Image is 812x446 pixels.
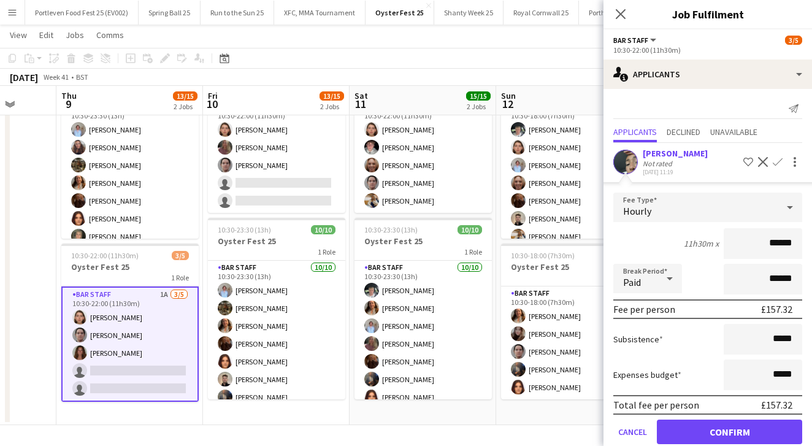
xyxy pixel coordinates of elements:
[320,91,344,101] span: 13/15
[218,225,271,234] span: 10:30-23:30 (13h)
[208,57,345,213] app-job-card: 10:30-22:00 (11h30m)3/5Oyster Fest 251 RoleBar Staff4A3/510:30-22:00 (11h30m)[PERSON_NAME][PERSON...
[354,90,368,101] span: Sat
[613,128,657,136] span: Applicants
[613,303,675,315] div: Fee per person
[61,261,199,272] h3: Oyster Fest 25
[10,29,27,40] span: View
[354,218,492,399] app-job-card: 10:30-23:30 (13h)10/10Oyster Fest 251 RoleBar Staff10/1010:30-23:30 (13h)[PERSON_NAME][PERSON_NAM...
[174,102,197,111] div: 2 Jobs
[61,244,199,402] app-job-card: 10:30-22:00 (11h30m)3/5Oyster Fest 251 RoleBar Staff1A3/510:30-22:00 (11h30m)[PERSON_NAME][PERSON...
[643,148,708,159] div: [PERSON_NAME]
[366,1,434,25] button: Oyster Fest 25
[320,102,343,111] div: 2 Jobs
[667,128,700,136] span: Declined
[511,251,575,260] span: 10:30-18:00 (7h30m)
[208,236,345,247] h3: Oyster Fest 25
[5,27,32,43] a: View
[501,100,638,302] app-card-role: Bar Staff10/1010:30-18:00 (7h30m)[PERSON_NAME][PERSON_NAME][PERSON_NAME][PERSON_NAME][PERSON_NAME...
[603,6,812,22] h3: Job Fulfilment
[208,90,218,101] span: Fri
[501,90,516,101] span: Sun
[61,100,199,302] app-card-role: Bar Staff10/1010:30-23:30 (13h)[PERSON_NAME][PERSON_NAME][PERSON_NAME][PERSON_NAME][PERSON_NAME][...
[91,27,129,43] a: Comms
[71,251,139,260] span: 10:30-22:00 (11h30m)
[501,57,638,239] app-job-card: 10:30-18:00 (7h30m)10/10Oyster Fest 251 RoleBar Staff10/1010:30-18:00 (7h30m)[PERSON_NAME][PERSON...
[172,251,189,260] span: 3/5
[643,168,708,176] div: [DATE] 11:19
[171,273,189,282] span: 1 Role
[501,244,638,399] app-job-card: 10:30-18:00 (7h30m)5/5Oyster Fest 251 RoleBar Staff5/510:30-18:00 (7h30m)[PERSON_NAME][PERSON_NAM...
[354,57,492,213] app-job-card: 10:30-22:00 (11h30m)5/5Oyster Fest 251 RoleBar Staff5/510:30-22:00 (11h30m)[PERSON_NAME][PERSON_N...
[353,97,368,111] span: 11
[785,36,802,45] span: 3/5
[643,159,675,168] div: Not rated
[499,97,516,111] span: 12
[613,369,681,380] label: Expenses budget
[61,27,89,43] a: Jobs
[208,218,345,399] app-job-card: 10:30-23:30 (13h)10/10Oyster Fest 251 RoleBar Staff10/1010:30-23:30 (13h)[PERSON_NAME][PERSON_NAM...
[710,128,757,136] span: Unavailable
[467,102,490,111] div: 2 Jobs
[318,247,335,256] span: 1 Role
[364,225,418,234] span: 10:30-23:30 (13h)
[274,1,366,25] button: XFC, MMA Tournament
[39,29,53,40] span: Edit
[61,286,199,402] app-card-role: Bar Staff1A3/510:30-22:00 (11h30m)[PERSON_NAME][PERSON_NAME][PERSON_NAME]
[208,100,345,213] app-card-role: Bar Staff4A3/510:30-22:00 (11h30m)[PERSON_NAME][PERSON_NAME][PERSON_NAME]
[25,1,139,25] button: Portleven Food Fest 25 (EV002)
[613,36,648,45] span: Bar Staff
[173,91,197,101] span: 13/15
[10,71,38,83] div: [DATE]
[40,72,71,82] span: Week 41
[613,45,802,55] div: 10:30-22:00 (11h30m)
[61,57,199,239] app-job-card: 10:30-23:30 (13h)10/10Oyster Fest 251 RoleBar Staff10/1010:30-23:30 (13h)[PERSON_NAME][PERSON_NAM...
[66,29,84,40] span: Jobs
[354,100,492,213] app-card-role: Bar Staff5/510:30-22:00 (11h30m)[PERSON_NAME][PERSON_NAME][PERSON_NAME][PERSON_NAME][PERSON_NAME]
[761,399,792,411] div: £157.32
[458,225,482,234] span: 10/10
[684,238,719,249] div: 11h30m x
[34,27,58,43] a: Edit
[613,399,699,411] div: Total fee per person
[311,225,335,234] span: 10/10
[61,90,77,101] span: Thu
[613,420,652,444] button: Cancel
[501,261,638,272] h3: Oyster Fest 25
[59,97,77,111] span: 9
[354,236,492,247] h3: Oyster Fest 25
[603,60,812,89] div: Applicants
[201,1,274,25] button: Run to the Sun 25
[761,303,792,315] div: £157.32
[206,97,218,111] span: 10
[466,91,491,101] span: 15/15
[579,1,691,25] button: Porthleven Food Festival 2024
[623,276,641,288] span: Paid
[657,420,802,444] button: Confirm
[504,1,579,25] button: Royal Cornwall 25
[434,1,504,25] button: Shanty Week 25
[139,1,201,25] button: Spring Ball 25
[96,29,124,40] span: Comms
[76,72,88,82] div: BST
[464,247,482,256] span: 1 Role
[623,205,651,217] span: Hourly
[613,36,658,45] button: Bar Staff
[501,286,638,399] app-card-role: Bar Staff5/510:30-18:00 (7h30m)[PERSON_NAME][PERSON_NAME][PERSON_NAME][PERSON_NAME][PERSON_NAME]
[613,334,663,345] label: Subsistence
